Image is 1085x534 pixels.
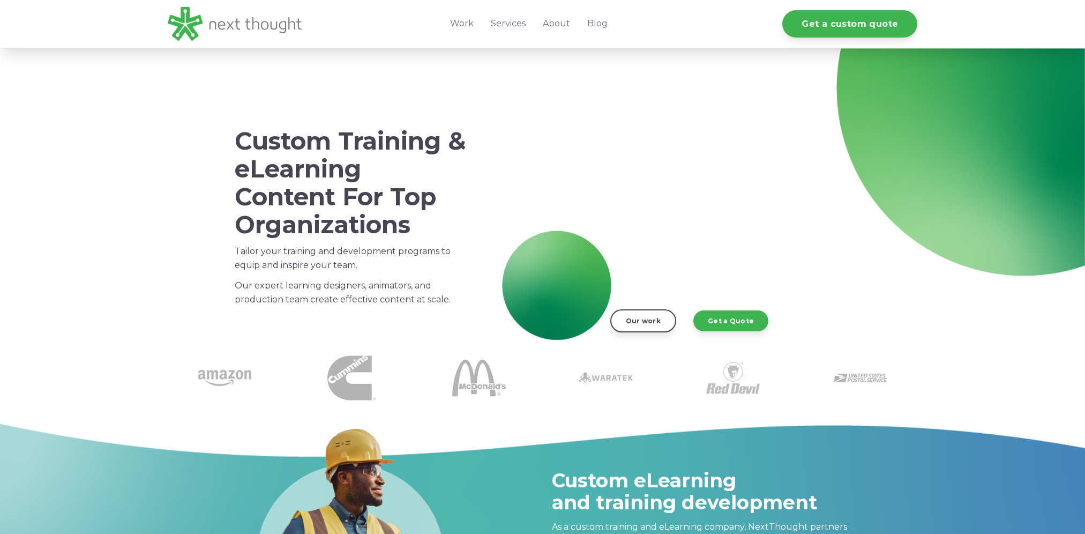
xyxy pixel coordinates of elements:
img: amazon-1 [198,351,251,405]
h1: Custom Training & eLearning Content For Top Organizations [235,127,466,238]
a: Get a Quote [693,310,768,331]
img: Red Devil [706,351,760,405]
a: Get a custom quote [782,10,917,38]
img: Cummins [327,354,376,402]
img: LG - NextThought Logo [168,7,302,41]
img: USPS [834,351,887,405]
p: Our expert learning designers, animators, and production team create effective content at scale. [235,279,466,307]
img: Waratek logo [579,351,633,405]
p: Tailor your training and development programs to equip and inspire your team. [235,244,466,272]
iframe: NextThought Reel [525,118,847,299]
a: Our work [610,309,676,332]
span: Custom eLearning and training development [552,469,817,514]
img: McDonalds 1 [452,351,506,405]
